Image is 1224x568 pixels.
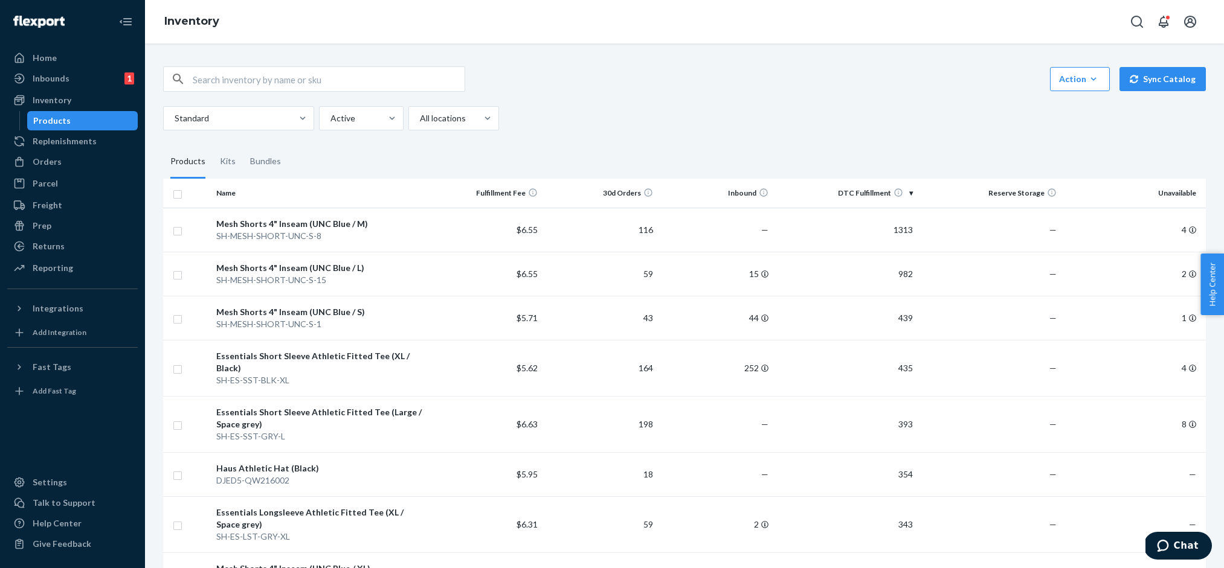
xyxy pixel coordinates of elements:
[1049,225,1057,235] span: —
[33,538,91,550] div: Give Feedback
[7,534,138,554] button: Give Feedback
[7,514,138,533] a: Help Center
[1061,252,1206,296] td: 2
[33,52,57,64] div: Home
[1050,67,1110,91] button: Action
[7,473,138,492] a: Settings
[216,318,423,330] div: SH-MESH-SHORT-UNC-S-1
[7,323,138,342] a: Add Integration
[33,476,67,488] div: Settings
[7,216,138,235] a: Prep
[164,14,219,28] a: Inventory
[918,179,1062,208] th: Reserve Storage
[543,496,658,552] td: 59
[7,132,138,151] a: Replenishments
[773,179,918,208] th: DTC Fulfillment
[216,350,423,374] div: Essentials Short Sleeve Athletic Fitted Tee (XL / Black)
[33,72,69,85] div: Inbounds
[761,419,768,429] span: —
[1178,10,1202,34] button: Open account menu
[543,452,658,496] td: 18
[773,452,918,496] td: 354
[1059,73,1101,85] div: Action
[329,112,330,124] input: Active
[114,10,138,34] button: Close Navigation
[1200,254,1224,315] button: Help Center
[216,406,423,430] div: Essentials Short Sleeve Athletic Fitted Tee (Large / Space grey)
[33,220,51,232] div: Prep
[761,469,768,479] span: —
[7,381,138,401] a: Add Fast Tag
[773,396,918,452] td: 393
[216,531,423,543] div: SH-ES-LST-GRY-XL
[33,115,71,127] div: Products
[1061,340,1206,396] td: 4
[33,156,62,168] div: Orders
[7,357,138,377] button: Fast Tags
[33,386,76,396] div: Add Fast Tag
[170,145,205,179] div: Products
[216,462,423,474] div: Haus Athletic Hat (Black)
[517,225,538,235] span: $6.55
[33,302,83,314] div: Integrations
[124,72,134,85] div: 1
[33,262,73,274] div: Reporting
[216,430,423,442] div: SH-ES-SST-GRY-L
[517,363,538,373] span: $5.62
[543,179,658,208] th: 30d Orders
[211,179,428,208] th: Name
[543,208,658,252] td: 116
[1061,208,1206,252] td: 4
[7,258,138,278] a: Reporting
[33,361,71,373] div: Fast Tags
[193,67,465,91] input: Search inventory by name or sku
[33,199,62,211] div: Freight
[1049,363,1057,373] span: —
[1152,10,1176,34] button: Open notifications
[1119,67,1206,91] button: Sync Catalog
[7,69,138,88] a: Inbounds1
[658,340,773,396] td: 252
[13,16,65,28] img: Flexport logo
[761,225,768,235] span: —
[658,296,773,340] td: 44
[1061,396,1206,452] td: 8
[543,252,658,296] td: 59
[517,519,538,529] span: $6.31
[517,469,538,479] span: $5.95
[517,269,538,279] span: $6.55
[155,4,229,39] ol: breadcrumbs
[419,112,420,124] input: All locations
[173,112,175,124] input: Standard
[216,374,423,386] div: SH-ES-SST-BLK-XL
[7,91,138,110] a: Inventory
[543,296,658,340] td: 43
[773,252,918,296] td: 982
[216,474,423,487] div: DJED5-QW216002
[7,493,138,512] button: Talk to Support
[517,419,538,429] span: $6.63
[1049,269,1057,279] span: —
[1145,532,1212,562] iframe: Opens a widget where you can chat to one of our agents
[773,340,918,396] td: 435
[1189,519,1196,529] span: —
[33,94,71,106] div: Inventory
[7,152,138,171] a: Orders
[7,196,138,215] a: Freight
[216,262,423,274] div: Mesh Shorts 4" Inseam (UNC Blue / L)
[33,327,86,337] div: Add Integration
[658,252,773,296] td: 15
[216,274,423,286] div: SH-MESH-SHORT-UNC-S-15
[658,179,773,208] th: Inbound
[1049,419,1057,429] span: —
[517,313,538,323] span: $5.71
[216,306,423,318] div: Mesh Shorts 4" Inseam (UNC Blue / S)
[216,506,423,531] div: Essentials Longsleeve Athletic Fitted Tee (XL / Space grey)
[543,396,658,452] td: 198
[33,135,97,147] div: Replenishments
[658,496,773,552] td: 2
[220,145,236,179] div: Kits
[1049,519,1057,529] span: —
